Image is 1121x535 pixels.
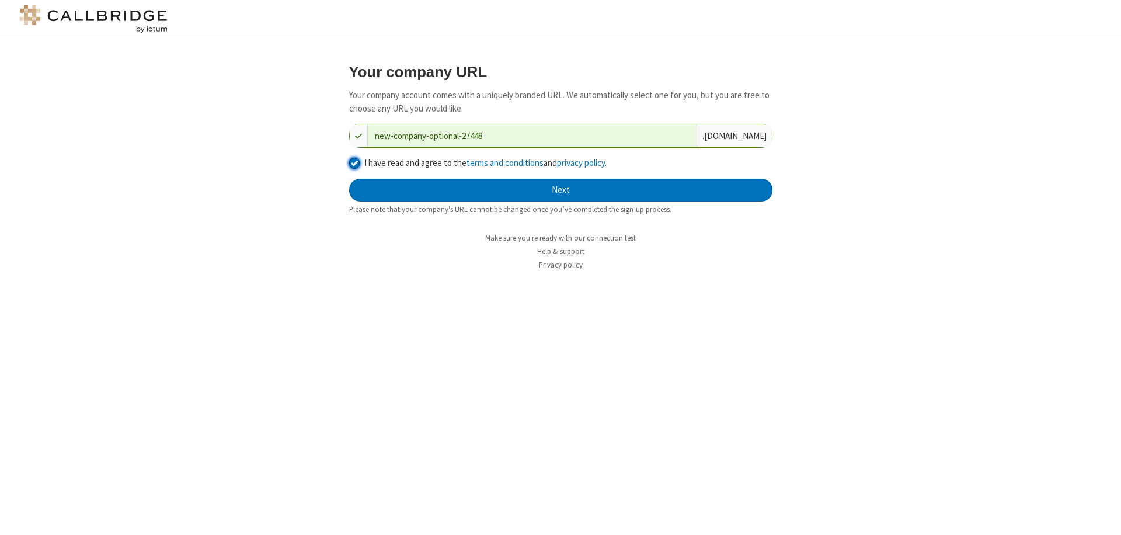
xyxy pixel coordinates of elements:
[349,204,772,215] div: Please note that your company's URL cannot be changed once you’ve completed the sign-up process.
[557,157,605,168] a: privacy policy
[364,157,772,170] label: I have read and agree to the and .
[18,5,169,33] img: logo@2x.png
[466,157,544,168] a: terms and conditions
[349,64,772,80] h3: Your company URL
[697,124,772,147] div: . [DOMAIN_NAME]
[349,179,772,202] button: Next
[537,246,584,256] a: Help & support
[539,260,583,270] a: Privacy policy
[368,124,697,147] input: Company URL
[485,233,636,243] a: Make sure you're ready with our connection test
[349,89,772,115] p: Your company account comes with a uniquely branded URL. We automatically select one for you, but ...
